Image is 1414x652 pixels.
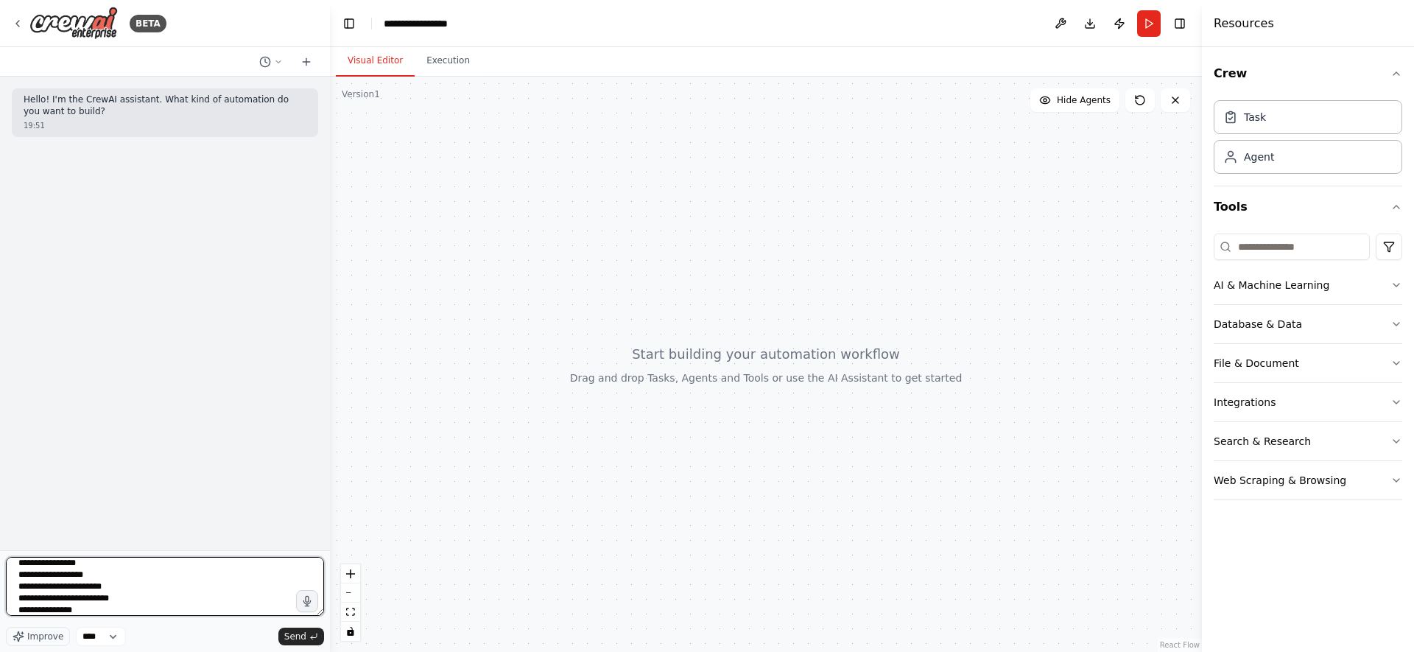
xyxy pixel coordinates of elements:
[24,94,306,117] p: Hello! I'm the CrewAI assistant. What kind of automation do you want to build?
[6,627,70,646] button: Improve
[336,46,415,77] button: Visual Editor
[253,53,289,71] button: Switch to previous chat
[1214,305,1402,343] button: Database & Data
[1214,422,1402,460] button: Search & Research
[1214,228,1402,512] div: Tools
[1214,94,1402,186] div: Crew
[1244,150,1274,164] div: Agent
[341,603,360,622] button: fit view
[1244,110,1266,125] div: Task
[278,628,324,645] button: Send
[341,583,360,603] button: zoom out
[130,15,166,32] div: BETA
[341,622,360,641] button: toggle interactivity
[341,564,360,641] div: React Flow controls
[1214,266,1402,304] button: AI & Machine Learning
[339,13,359,34] button: Hide left sidebar
[284,631,306,642] span: Send
[1214,344,1402,382] button: File & Document
[1160,641,1200,649] a: React Flow attribution
[384,16,477,31] nav: breadcrumb
[1214,461,1402,499] button: Web Scraping & Browsing
[295,53,318,71] button: Start a new chat
[1030,88,1119,112] button: Hide Agents
[1214,53,1402,94] button: Crew
[1214,186,1402,228] button: Tools
[1169,13,1190,34] button: Hide right sidebar
[296,590,318,612] button: Click to speak your automation idea
[27,631,63,642] span: Improve
[24,120,306,131] div: 19:51
[1214,383,1402,421] button: Integrations
[29,7,118,40] img: Logo
[1214,15,1274,32] h4: Resources
[342,88,380,100] div: Version 1
[341,564,360,583] button: zoom in
[415,46,482,77] button: Execution
[1057,94,1111,106] span: Hide Agents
